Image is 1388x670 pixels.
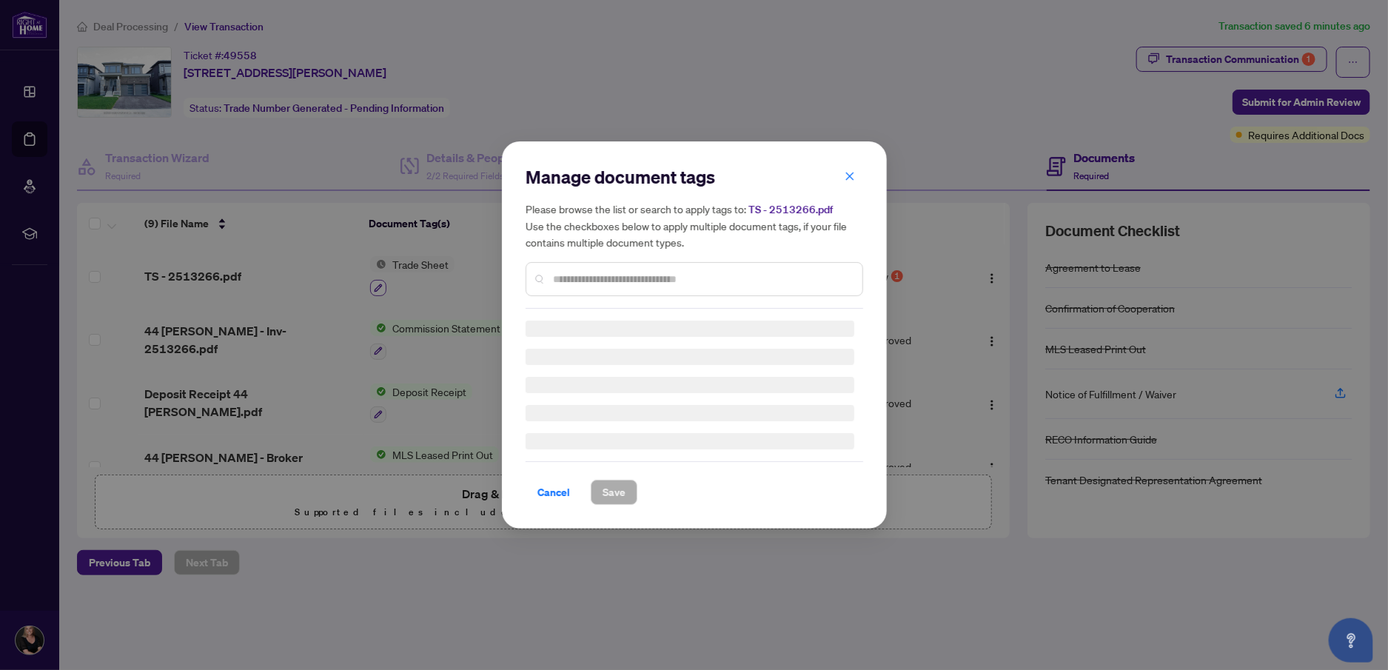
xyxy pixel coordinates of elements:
h2: Manage document tags [526,165,863,189]
button: Open asap [1329,618,1373,663]
button: Cancel [526,480,582,505]
button: Save [591,480,637,505]
span: TS - 2513266.pdf [748,203,833,216]
h5: Please browse the list or search to apply tags to: Use the checkboxes below to apply multiple doc... [526,201,863,250]
span: close [845,171,855,181]
span: Cancel [537,480,570,504]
